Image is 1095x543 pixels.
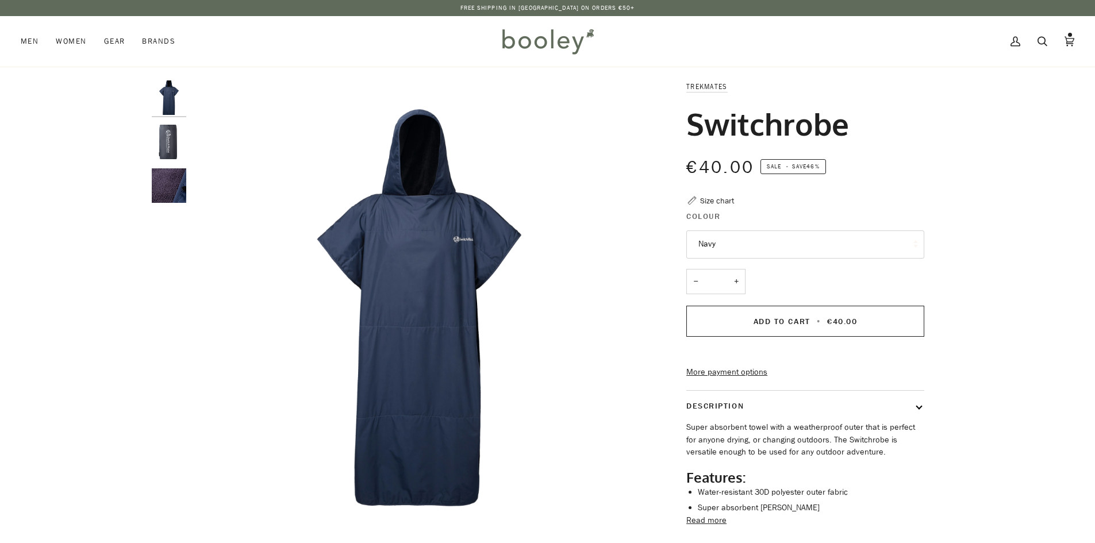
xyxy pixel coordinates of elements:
[686,269,705,295] button: −
[806,162,819,171] span: 46%
[760,159,826,174] span: Save
[686,421,924,459] p: Super absorbent towel with a weatherproof outer that is perfect for anyone drying, or changing ou...
[47,16,95,67] a: Women
[192,80,647,535] img: Trekmates Switchrobe Navy - Booley Galway
[460,3,635,13] p: Free Shipping in [GEOGRAPHIC_DATA] on Orders €50+
[686,156,754,179] span: €40.00
[95,16,134,67] a: Gear
[686,210,720,222] span: Colour
[686,306,924,337] button: Add to Cart • €40.00
[700,195,734,207] div: Size chart
[21,36,39,47] span: Men
[686,230,924,259] button: Navy
[686,391,924,421] button: Description
[813,316,824,327] span: •
[783,162,792,171] em: •
[686,82,727,91] a: Trekmates
[754,316,810,327] span: Add to Cart
[686,469,924,486] h2: Features:
[767,162,781,171] span: Sale
[686,269,746,295] input: Quantity
[56,36,86,47] span: Women
[686,105,849,143] h1: Switchrobe
[104,36,125,47] span: Gear
[686,514,727,527] button: Read more
[21,16,47,67] a: Men
[827,316,857,327] span: €40.00
[497,25,598,58] img: Booley
[152,168,186,203] img: Trekmates Switchrobe Navy - Booley Galway
[142,36,175,47] span: Brands
[727,269,746,295] button: +
[698,502,924,514] li: Super absorbent [PERSON_NAME]
[133,16,184,67] a: Brands
[152,125,186,159] img: Trekmates Switchrobe - Booley Galway
[152,80,186,115] img: Trekmates Switchrobe Navy - Booley Galway
[698,486,924,499] li: Water-resistant 30D polyester outer fabric
[686,366,924,379] a: More payment options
